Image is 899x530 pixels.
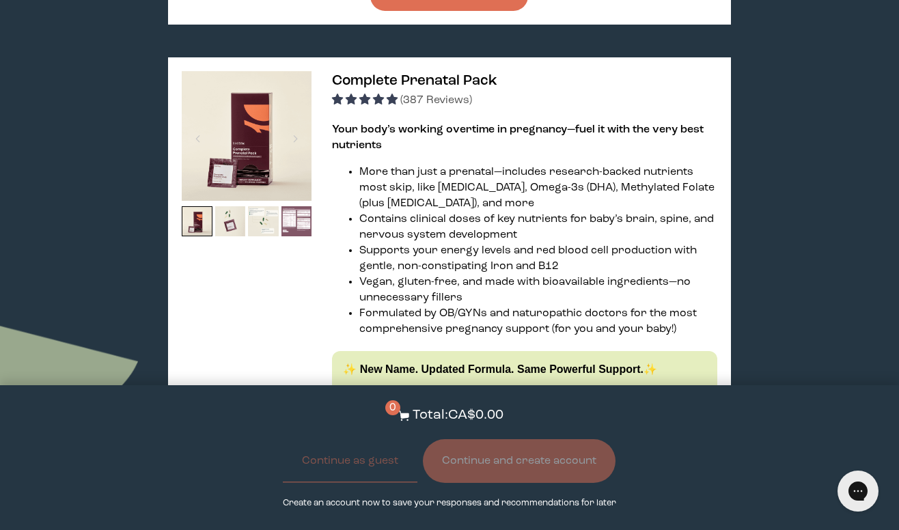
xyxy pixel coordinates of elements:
img: thumbnail image [182,206,212,237]
a: Prenatal Essentials for [DEMOGRAPHIC_DATA] [420,384,655,395]
strong: Your body’s working overtime in pregnancy—fuel it with the very best nutrients [332,124,704,151]
li: Vegan, gluten-free, and made with bioavailable ingredients—no unnecessary fillers [359,275,717,306]
button: Continue as guest [283,439,417,483]
p: We updated the — you get the same comprehensive and doctor-backed support, now in an even gentler... [343,382,706,428]
img: thumbnail image [215,206,246,237]
span: (387 Reviews) [400,95,472,106]
li: Supports your energy levels and red blood cell production with gentle, non-constipating Iron and B12 [359,243,717,275]
strong: ✨ New Name. Updated Formula. Same Powerful Support.✨ [343,363,657,375]
img: thumbnail image [182,71,312,201]
span: Complete Prenatal Pack [332,74,497,88]
p: Create an account now to save your responses and recommendations for later [283,497,616,510]
img: thumbnail image [248,206,279,237]
span: 0 [385,400,400,415]
iframe: Gorgias live chat messenger [831,466,885,516]
p: Total: CA$0.00 [413,406,503,426]
li: Contains clinical doses of key nutrients for baby’s brain, spine, and nervous system development [359,212,717,243]
img: thumbnail image [281,206,312,237]
button: Continue and create account [423,439,616,483]
li: Formulated by OB/GYNs and naturopathic doctors for the most comprehensive pregnancy support (for ... [359,306,717,337]
li: More than just a prenatal—includes research-backed nutrients most skip, like [MEDICAL_DATA], Omeg... [359,165,717,212]
span: 4.91 stars [332,95,400,106]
